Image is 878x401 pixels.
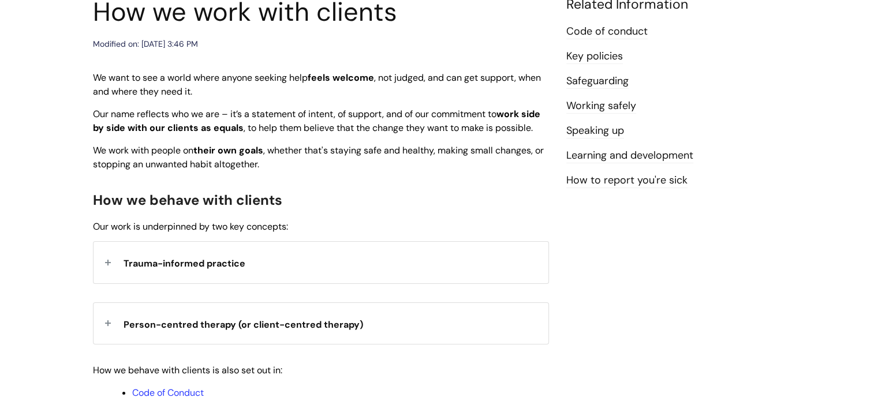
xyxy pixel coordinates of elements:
[308,72,374,84] strong: feels welcome
[566,173,688,188] a: How to report you're sick
[124,257,245,269] span: Trauma-informed practice
[124,318,363,331] span: Person-centred therapy (or client-centred therapy)
[193,144,263,156] strong: their own goals
[93,144,544,171] span: We work with people on , whether that's staying safe and healthy, making small changes, or stoppi...
[93,364,282,376] span: How we behave with clients is also set out in:
[566,24,648,39] a: Code of conduct
[93,220,288,233] span: Our work is underpinned by two key concepts:
[566,49,623,64] a: Key policies
[93,72,541,98] span: We want to see a world where anyone seeking help , not judged, and can get support, when and wher...
[566,123,624,138] a: Speaking up
[566,148,693,163] a: Learning and development
[132,387,204,399] a: Code of Conduct
[93,108,540,134] span: Our name reflects who we are – it’s a statement of intent, of support, and of our commitment to ,...
[566,99,636,114] a: Working safely
[93,37,198,51] div: Modified on: [DATE] 3:46 PM
[93,191,282,209] span: How we behave with clients
[566,74,629,89] a: Safeguarding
